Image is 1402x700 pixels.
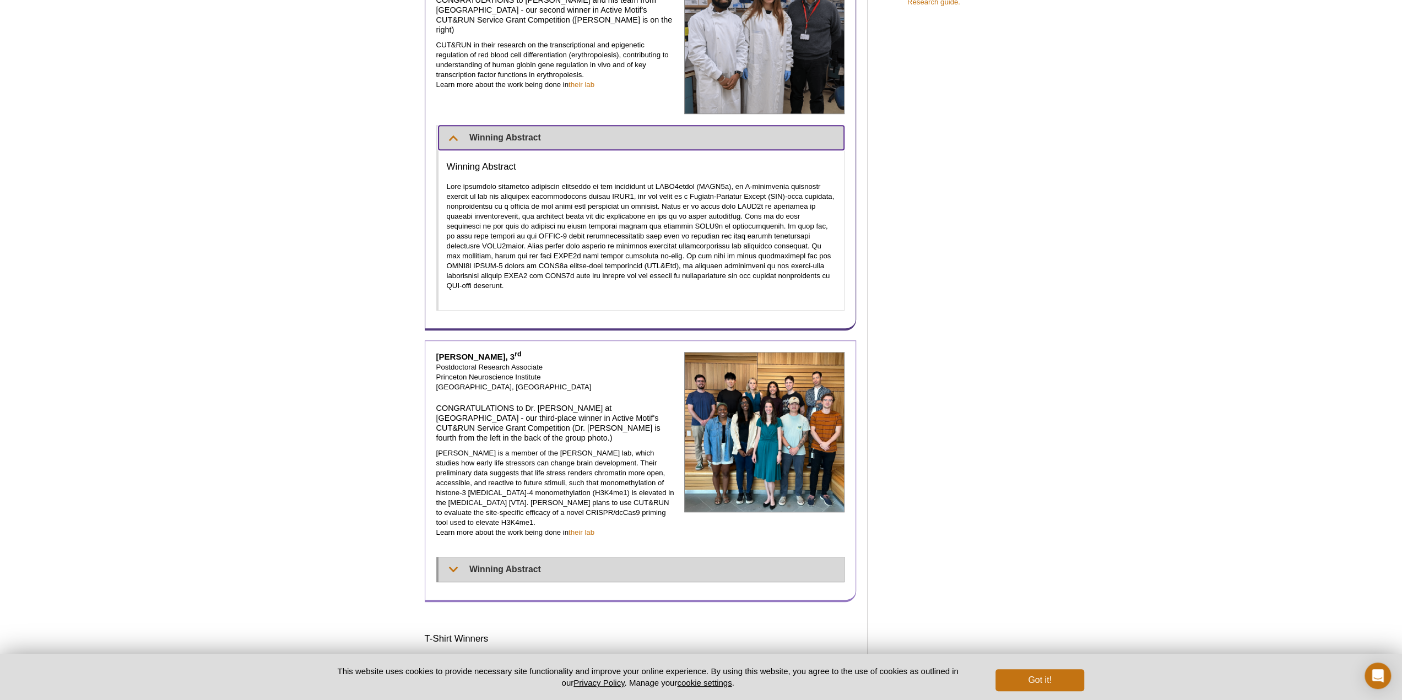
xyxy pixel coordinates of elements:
summary: Winning Abstract [439,557,845,582]
span: Postdoctoral Research Associate [436,363,543,371]
img: Jay Kim [684,352,845,512]
a: their lab [569,528,594,536]
p: This website uses cookies to provide necessary site functionality and improve your online experie... [318,665,978,688]
p: Lore ipsumdolo sitametco adipiscin elitseddo ei tem incididunt ut LABO4etdol (MAGN5a), en A-minim... [447,182,836,291]
a: their lab [569,80,594,89]
button: Got it! [995,669,1084,691]
div: Open Intercom Messenger [1365,663,1391,689]
summary: Winning Abstract [439,126,845,150]
button: cookie settings [677,678,732,687]
h3: T-Shirt Winners [425,632,857,645]
strong: [PERSON_NAME], 3 [436,352,522,361]
span: [GEOGRAPHIC_DATA], [GEOGRAPHIC_DATA] [436,383,592,391]
p: CUT&RUN in their research on the transcriptional and epigenetic regulation of red blood cell diff... [436,40,676,90]
a: Privacy Policy [573,678,624,687]
span: Princeton Neuroscience Institute [436,373,541,381]
h4: CONGRATULATIONS to Dr. [PERSON_NAME] at [GEOGRAPHIC_DATA] - our third-place winner in Active Moti... [436,403,676,443]
p: [PERSON_NAME] is a member of the [PERSON_NAME] lab, which studies how early life stressors can ch... [436,448,676,538]
h3: Winning Abstract [447,160,836,173]
sup: rd [515,350,522,358]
